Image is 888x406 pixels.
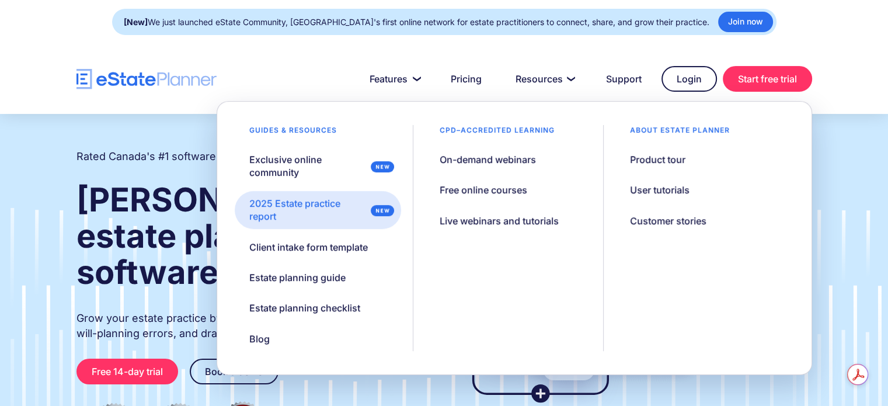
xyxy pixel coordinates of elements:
strong: [New] [124,17,148,27]
strong: [PERSON_NAME] and estate planning software [76,180,420,292]
a: Live webinars and tutorials [425,209,573,233]
a: Support [592,67,656,91]
a: Join now [718,12,773,32]
a: home [76,69,217,89]
a: Book a demo [190,359,278,384]
a: Exclusive online community [235,147,401,185]
a: On-demand webinars [425,147,551,172]
div: On-demand webinars [440,153,536,166]
div: Live webinars and tutorials [440,214,559,227]
div: Exclusive online community [249,153,366,179]
a: Login [661,66,717,92]
a: Blog [235,327,284,351]
div: About estate planner [615,125,744,141]
div: Customer stories [630,214,706,227]
a: 2025 Estate practice report [235,191,401,229]
a: Start free trial [723,66,812,92]
div: Blog [249,332,270,345]
div: Estate planning checklist [249,301,360,314]
a: User tutorials [615,178,704,202]
a: Client intake form template [235,235,382,259]
a: Product tour [615,147,700,172]
a: Free online courses [425,178,542,202]
div: We just launched eState Community, [GEOGRAPHIC_DATA]'s first online network for estate practition... [124,14,709,30]
div: CPD–accredited learning [425,125,569,141]
div: User tutorials [630,183,689,196]
div: 2025 Estate practice report [249,197,366,223]
a: Pricing [437,67,496,91]
a: Estate planning checklist [235,296,375,320]
div: Free online courses [440,183,527,196]
div: Guides & resources [235,125,351,141]
div: Client intake form template [249,241,368,254]
div: Estate planning guide [249,271,346,284]
h2: Rated Canada's #1 software for estate practitioners [76,149,333,164]
a: Customer stories [615,209,721,233]
a: Free 14-day trial [76,359,178,384]
div: Product tour [630,153,685,166]
a: Estate planning guide [235,265,360,290]
a: Resources [502,67,586,91]
a: Features [356,67,431,91]
p: Grow your estate practice by streamlining client intake, reducing will-planning errors, and draft... [76,311,422,341]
